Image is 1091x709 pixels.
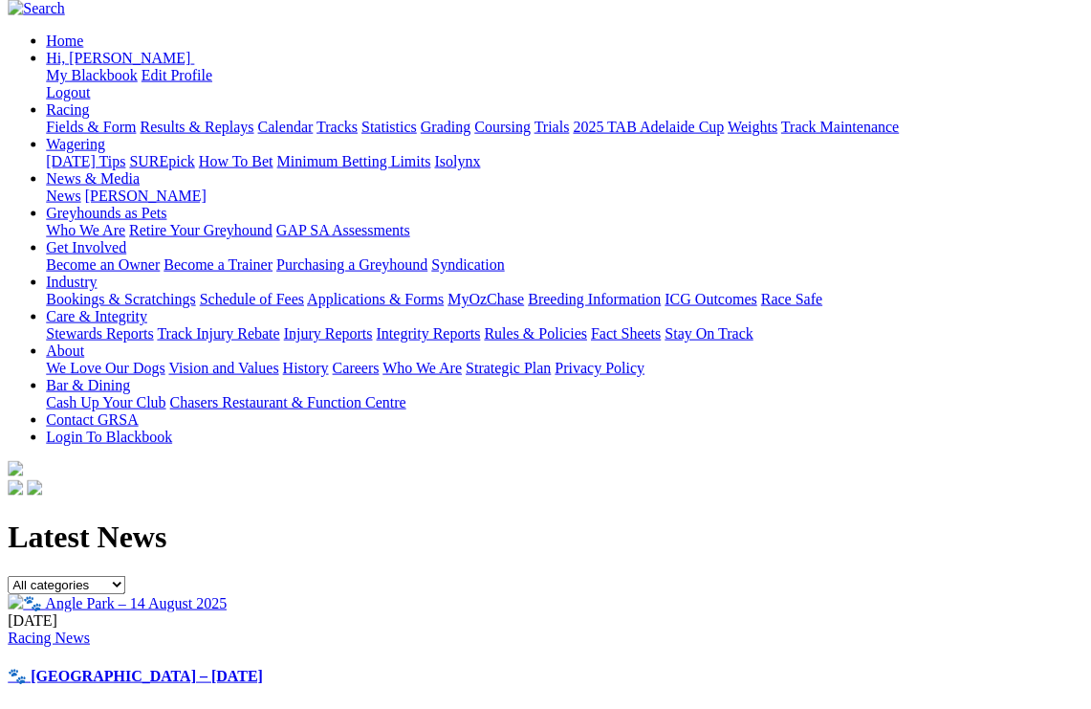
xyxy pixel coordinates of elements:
a: My Blackbook [46,67,138,83]
a: Care & Integrity [46,308,147,324]
a: We Love Our Dogs [46,360,164,376]
a: Retire Your Greyhound [129,222,273,238]
img: facebook.svg [8,480,23,496]
div: About [46,360,1083,377]
a: Breeding Information [528,291,661,307]
a: MyOzChase [447,291,524,307]
a: Results & Replays [140,119,253,135]
a: ICG Outcomes [665,291,756,307]
a: Fields & Form [46,119,136,135]
a: Edit Profile [142,67,212,83]
a: Hi, [PERSON_NAME] [46,50,194,66]
h1: Latest News [8,520,1083,555]
a: Become an Owner [46,256,160,273]
a: [PERSON_NAME] [84,188,206,204]
a: Race Safe [760,291,821,307]
a: Vision and Values [168,360,278,376]
a: Trials [534,119,569,135]
a: Greyhounds as Pets [46,205,166,221]
a: Track Injury Rebate [157,325,279,342]
a: Bar & Dining [46,377,130,393]
img: logo-grsa-white.png [8,461,23,476]
a: Injury Reports [283,325,372,342]
div: Industry [46,291,1083,308]
a: Industry [46,274,97,290]
a: Careers [332,360,379,376]
a: Stay On Track [665,325,753,342]
a: Home [46,33,83,49]
a: Bookings & Scratchings [46,291,195,307]
div: Get Involved [46,256,1083,274]
div: Racing [46,119,1083,136]
a: 2025 TAB Adelaide Cup [573,119,724,135]
a: Statistics [361,119,417,135]
a: Who We Are [46,222,125,238]
a: Logout [46,84,90,100]
img: 🐾 Angle Park – 14 August 2025 [8,594,227,612]
span: Hi, [PERSON_NAME] [46,50,190,66]
a: Tracks [316,119,358,135]
a: Get Involved [46,239,126,255]
a: History [282,360,328,376]
a: Cash Up Your Club [46,394,165,410]
a: Coursing [474,119,531,135]
a: News [46,188,80,204]
a: About [46,343,84,359]
a: News & Media [46,170,140,187]
a: How To Bet [199,153,273,169]
a: Become a Trainer [164,256,273,273]
div: News & Media [46,188,1083,205]
a: Schedule of Fees [199,291,303,307]
a: Weights [728,119,777,135]
div: Wagering [46,153,1083,170]
a: Isolynx [434,153,480,169]
a: Grading [421,119,470,135]
a: Syndication [431,256,504,273]
a: Calendar [257,119,313,135]
a: Racing News [8,630,90,646]
a: Rules & Policies [484,325,587,342]
a: Contact GRSA [46,411,138,428]
a: Fact Sheets [591,325,661,342]
a: GAP SA Assessments [276,222,410,238]
a: Track Maintenance [781,119,899,135]
a: Strategic Plan [466,360,551,376]
a: Stewards Reports [46,325,153,342]
div: Hi, [PERSON_NAME] [46,67,1083,101]
a: Who We Are [382,360,462,376]
a: Login To Blackbook [46,429,172,445]
div: Care & Integrity [46,325,1083,343]
a: Applications & Forms [307,291,444,307]
div: Bar & Dining [46,394,1083,411]
img: twitter.svg [27,480,42,496]
a: Integrity Reports [376,325,480,342]
span: [DATE] [8,612,57,629]
a: 🐾 [GEOGRAPHIC_DATA] – [DATE] [8,668,263,684]
a: [DATE] Tips [46,153,125,169]
a: SUREpick [129,153,194,169]
a: Minimum Betting Limits [276,153,430,169]
a: Wagering [46,136,105,152]
a: Racing [46,101,89,118]
a: Chasers Restaurant & Function Centre [169,394,405,410]
a: Privacy Policy [555,360,644,376]
a: Purchasing a Greyhound [276,256,427,273]
div: Greyhounds as Pets [46,222,1083,239]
